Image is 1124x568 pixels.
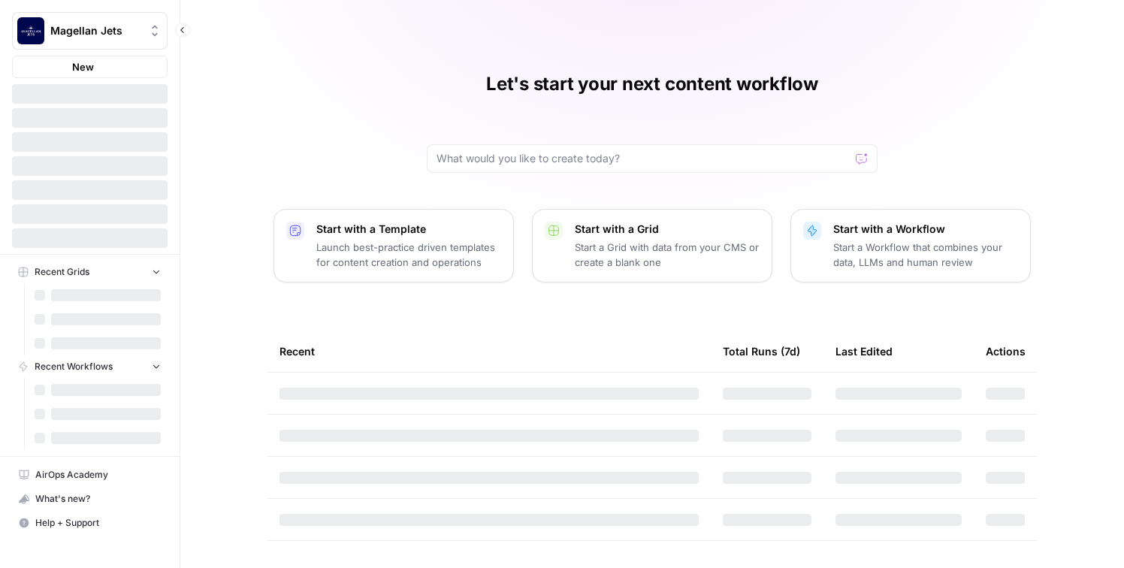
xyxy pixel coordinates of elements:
[50,23,141,38] span: Magellan Jets
[279,331,699,372] div: Recent
[35,516,161,530] span: Help + Support
[316,222,501,237] p: Start with a Template
[532,209,772,282] button: Start with a GridStart a Grid with data from your CMS or create a blank one
[835,331,893,372] div: Last Edited
[437,151,850,166] input: What would you like to create today?
[790,209,1031,282] button: Start with a WorkflowStart a Workflow that combines your data, LLMs and human review
[12,487,168,511] button: What's new?
[13,488,167,510] div: What's new?
[35,360,113,373] span: Recent Workflows
[986,331,1026,372] div: Actions
[17,17,44,44] img: Magellan Jets Logo
[575,240,760,270] p: Start a Grid with data from your CMS or create a blank one
[35,265,89,279] span: Recent Grids
[723,331,800,372] div: Total Runs (7d)
[273,209,514,282] button: Start with a TemplateLaunch best-practice driven templates for content creation and operations
[72,59,94,74] span: New
[833,240,1018,270] p: Start a Workflow that combines your data, LLMs and human review
[12,12,168,50] button: Workspace: Magellan Jets
[486,72,818,96] h1: Let's start your next content workflow
[35,468,161,482] span: AirOps Academy
[12,355,168,378] button: Recent Workflows
[12,56,168,78] button: New
[833,222,1018,237] p: Start with a Workflow
[12,511,168,535] button: Help + Support
[316,240,501,270] p: Launch best-practice driven templates for content creation and operations
[575,222,760,237] p: Start with a Grid
[12,463,168,487] a: AirOps Academy
[12,261,168,283] button: Recent Grids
